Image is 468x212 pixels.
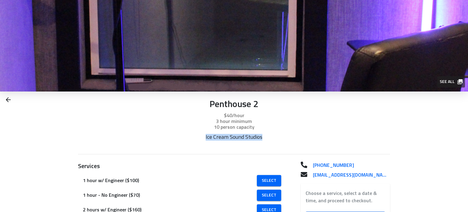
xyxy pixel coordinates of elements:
span: See all [440,78,462,86]
p: $40/hour [78,112,390,119]
h3: Services [78,162,286,171]
span: Select [262,192,276,199]
span: 1 hour w/ Engineer ($100) [83,177,258,184]
button: See all [437,76,465,88]
a: Select [257,190,281,201]
label: Choose a service, select a date & time, and proceed to checkout. [306,190,385,204]
p: 10 person capacity [78,124,390,131]
div: 1 hour w/ Engineer ($100) [78,173,286,188]
p: 3 hour minimum [78,118,390,125]
div: 1 hour - No Engineer ($70) [78,188,286,203]
span: 1 hour - No Engineer ($70) [83,192,258,199]
span: Select [262,177,276,185]
a: Select [257,175,281,186]
p: Penthouse 2 [78,99,390,110]
a: [EMAIL_ADDRESS][DOMAIN_NAME] [308,171,390,179]
a: [PHONE_NUMBER] [308,162,390,169]
p: Ice Cream Sound Studios [156,134,312,141]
